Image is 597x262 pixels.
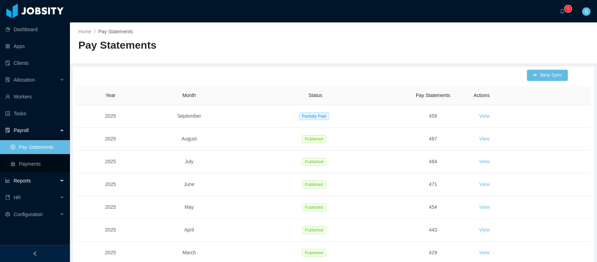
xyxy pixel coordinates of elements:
a: icon: userWorkers [5,90,64,104]
td: 471 [398,173,468,196]
sup: 0 [565,5,572,12]
td: May [145,196,233,219]
i: icon: file-protect [5,128,10,133]
i: icon: line-chart [5,178,10,183]
a: icon: profileTasks [5,106,64,120]
button: icon: plusNew Sync [527,70,568,81]
i: icon: bell [560,9,565,14]
span: Reports [14,178,31,184]
td: September [145,105,233,128]
span: Year [106,92,115,98]
a: icon: auditClients [5,56,64,70]
a: Home [78,29,91,34]
td: 454 [398,196,468,219]
button: View [474,225,495,236]
span: Status [308,92,322,98]
button: View [474,111,495,122]
td: July [145,151,233,173]
span: HR [14,195,21,200]
span: Partially Paid [299,112,329,120]
button: View [474,156,495,167]
td: 443 [398,219,468,242]
td: April [145,219,233,242]
span: S [585,7,588,16]
span: Published [302,204,326,211]
span: Pay Statements [416,92,450,98]
i: icon: solution [5,77,10,82]
span: Actions [474,92,490,98]
button: View [474,133,495,145]
a: icon: pie-chartDashboard [5,22,64,36]
button: View [474,247,495,258]
span: Published [302,226,326,234]
td: 2025 [76,105,145,128]
span: Configuration [14,212,43,217]
span: Published [302,135,326,143]
span: Published [302,158,326,166]
a: icon: appstoreApps [5,39,64,53]
td: 2025 [76,128,145,151]
td: 484 [398,151,468,173]
i: icon: setting [5,212,10,217]
td: 2025 [76,219,145,242]
span: Month [183,92,196,98]
td: 2025 [76,151,145,173]
span: / [94,29,95,34]
td: 2025 [76,196,145,219]
button: View [474,179,495,190]
i: icon: book [5,195,10,200]
td: 458 [398,105,468,128]
button: View [474,202,495,213]
h2: Pay Statements [78,38,334,53]
td: 487 [398,128,468,151]
span: Allocation [14,77,35,83]
span: Published [302,249,326,257]
a: icon: dollarPay Statements [10,140,64,154]
td: August [145,128,233,151]
td: June [145,173,233,196]
span: Payroll [14,127,29,133]
span: Pay Statements [98,29,133,34]
span: Published [302,181,326,188]
a: icon: bankPayments [10,157,64,171]
td: 2025 [76,173,145,196]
